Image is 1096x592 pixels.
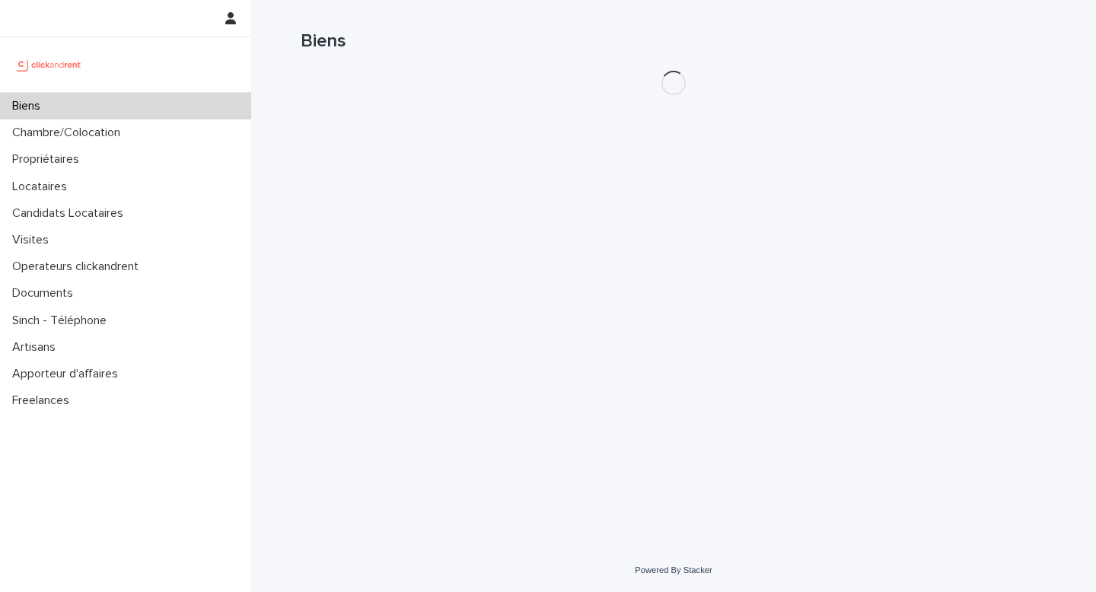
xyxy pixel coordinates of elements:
[301,30,1047,53] h1: Biens
[6,286,85,301] p: Documents
[6,206,135,221] p: Candidats Locataires
[6,367,130,381] p: Apporteur d'affaires
[6,233,61,247] p: Visites
[6,152,91,167] p: Propriétaires
[6,180,79,194] p: Locataires
[6,393,81,408] p: Freelances
[635,565,712,574] a: Powered By Stacker
[6,126,132,140] p: Chambre/Colocation
[6,259,151,274] p: Operateurs clickandrent
[6,99,53,113] p: Biens
[12,49,86,80] img: UCB0brd3T0yccxBKYDjQ
[6,340,68,355] p: Artisans
[6,314,119,328] p: Sinch - Téléphone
